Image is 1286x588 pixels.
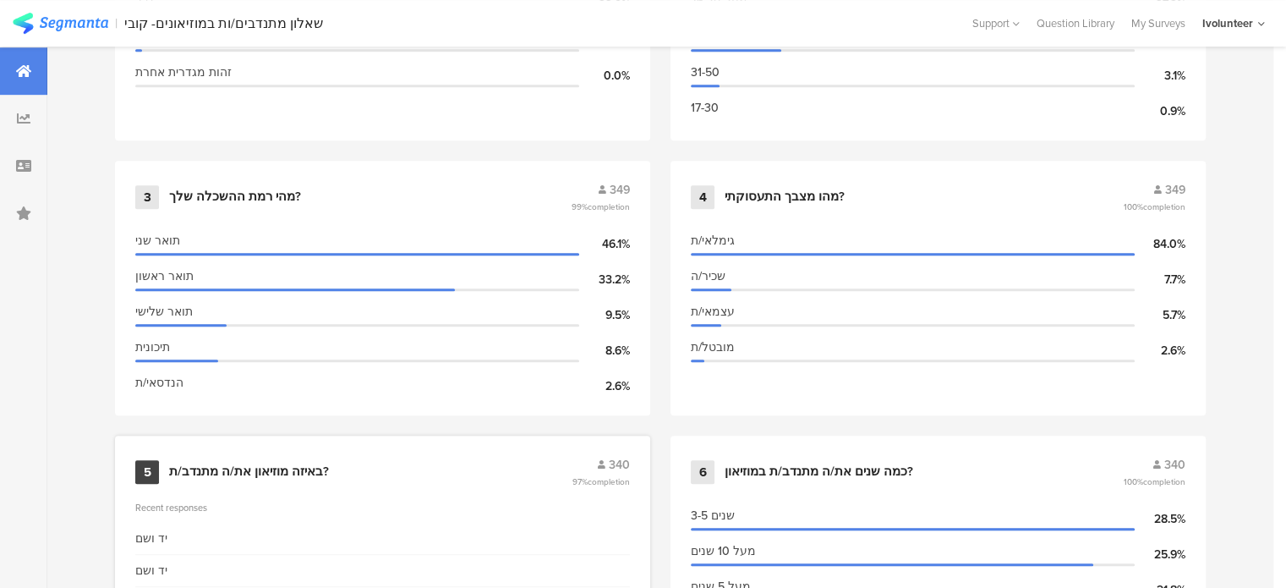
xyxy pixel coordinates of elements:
[135,63,232,81] span: זהות מגדרית אחרת
[579,377,630,395] div: 2.6%
[588,201,630,213] span: completion
[1135,102,1185,120] div: 0.9%
[1028,15,1123,31] a: Question Library
[115,14,118,33] div: |
[13,13,108,34] img: segmanta logo
[135,303,193,321] span: תואר שלישי
[1202,15,1253,31] div: Ivolunteer
[1135,235,1185,253] div: 84.0%
[169,189,301,206] div: מהי רמת ההשכלה שלך?
[1123,15,1194,31] a: My Surveys
[691,185,714,209] div: 4
[691,232,735,250] span: גימלאי/ת
[135,267,194,285] span: תואר ראשון
[691,507,735,525] span: 3-5 שנים
[135,562,167,580] div: יד ושם
[579,342,630,360] div: 8.6%
[609,456,630,474] span: 340
[691,338,735,356] span: מובטל/ת
[1165,181,1185,199] span: 349
[169,464,329,481] div: באיזה מוזיאון את/ה מתנדב/ת?
[135,530,167,547] div: יד ושם
[972,10,1020,36] div: Support
[691,303,735,321] span: עצמאי/ת
[725,189,845,206] div: מהו מצבך התעסוקתי?
[691,267,725,285] span: שכיר/ה
[579,306,630,324] div: 9.5%
[691,542,756,560] span: מעל 10 שנים
[588,475,630,488] span: completion
[1143,475,1185,488] span: completion
[1164,456,1185,474] span: 340
[135,374,183,392] span: הנדסאי/ת
[135,185,159,209] div: 3
[135,460,159,484] div: 5
[691,63,720,81] span: 31-50
[1135,510,1185,528] div: 28.5%
[1135,306,1185,324] div: 5.7%
[725,464,913,481] div: כמה שנים את/ה מתנדב/ת במוזיאון?
[579,235,630,253] div: 46.1%
[1135,342,1185,360] div: 2.6%
[572,201,630,213] span: 99%
[579,271,630,289] div: 33.2%
[610,181,630,199] span: 349
[572,475,630,488] span: 97%
[124,15,323,31] div: שאלון מתנדבים/ות במוזיאונים- קובי
[135,338,170,356] span: תיכונית
[135,232,180,250] span: תואר שני
[1135,271,1185,289] div: 7.7%
[1124,475,1185,488] span: 100%
[1143,201,1185,213] span: completion
[1135,67,1185,85] div: 3.1%
[1124,201,1185,213] span: 100%
[579,67,630,85] div: 0.0%
[691,99,719,117] span: 17-30
[1135,546,1185,563] div: 25.9%
[691,460,714,484] div: 6
[135,501,630,514] div: Recent responses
